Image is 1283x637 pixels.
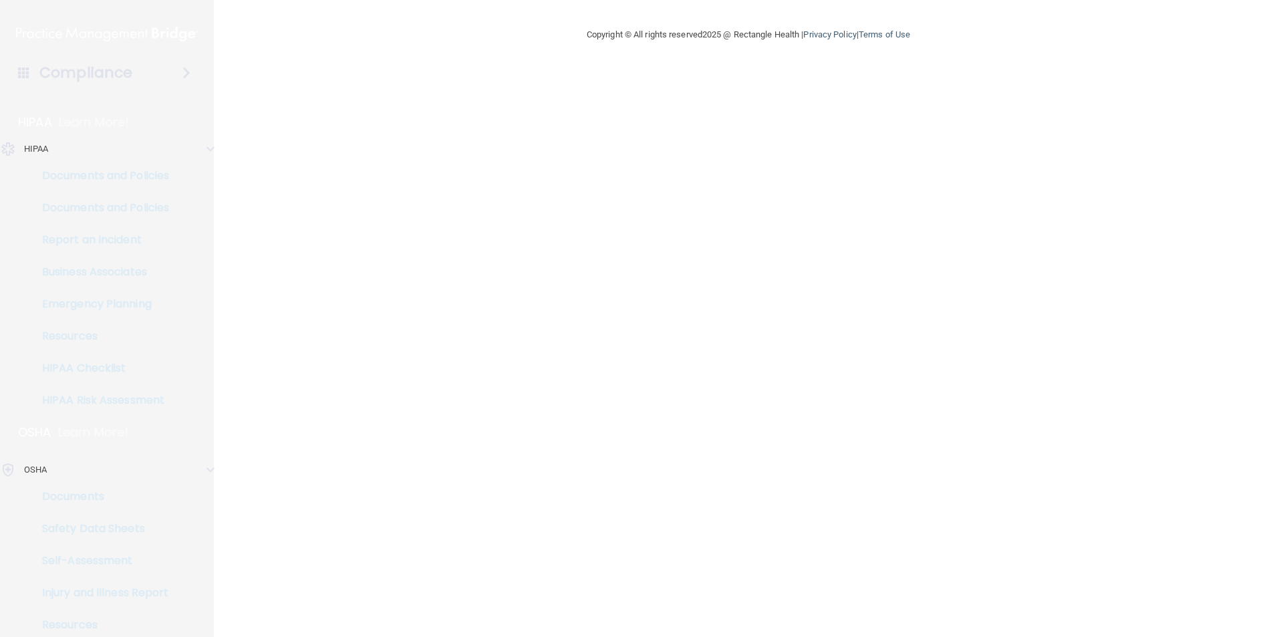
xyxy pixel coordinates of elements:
[9,330,191,343] p: Resources
[39,63,132,82] h4: Compliance
[859,29,910,39] a: Terms of Use
[9,586,191,600] p: Injury and Illness Report
[9,265,191,279] p: Business Associates
[9,394,191,407] p: HIPAA Risk Assessment
[18,424,51,440] p: OSHA
[59,114,130,130] p: Learn More!
[9,362,191,375] p: HIPAA Checklist
[505,13,992,56] div: Copyright © All rights reserved 2025 @ Rectangle Health | |
[9,169,191,182] p: Documents and Policies
[24,141,49,157] p: HIPAA
[9,233,191,247] p: Report an Incident
[9,554,191,567] p: Self-Assessment
[16,21,198,47] img: PMB logo
[24,462,47,478] p: OSHA
[9,490,191,503] p: Documents
[9,522,191,535] p: Safety Data Sheets
[18,114,52,130] p: HIPAA
[9,297,191,311] p: Emergency Planning
[9,201,191,215] p: Documents and Policies
[803,29,856,39] a: Privacy Policy
[9,618,191,632] p: Resources
[58,424,129,440] p: Learn More!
